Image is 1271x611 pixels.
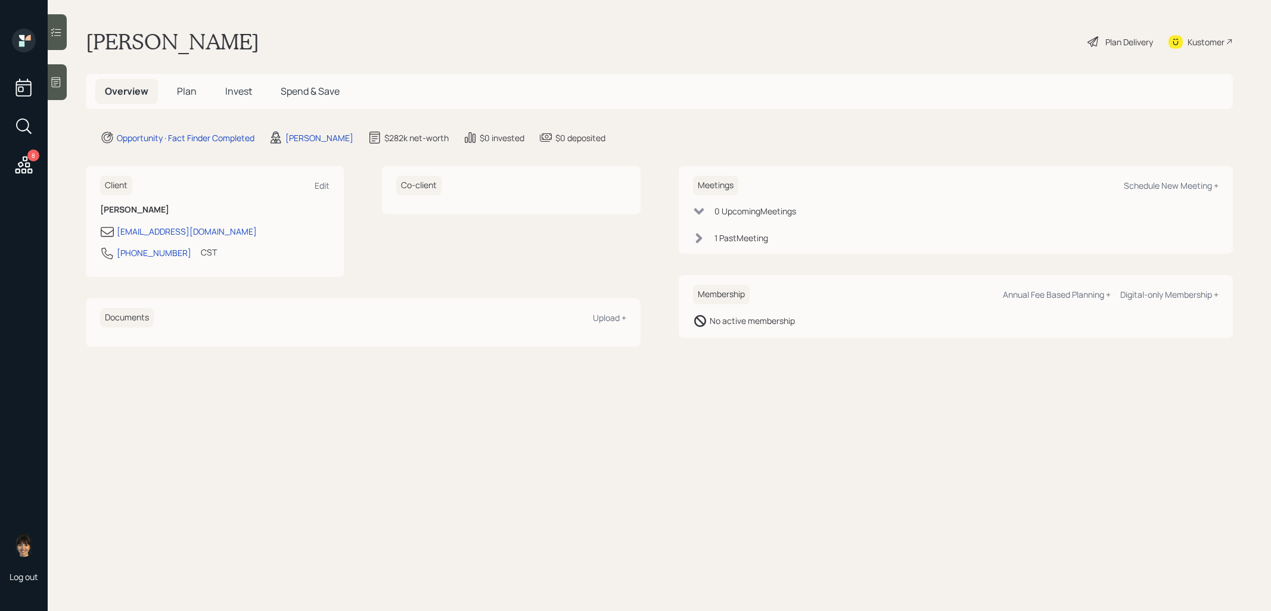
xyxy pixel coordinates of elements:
[281,85,340,98] span: Spend & Save
[480,132,524,144] div: $0 invested
[105,85,148,98] span: Overview
[714,232,768,244] div: 1 Past Meeting
[1003,289,1111,300] div: Annual Fee Based Planning +
[714,205,796,217] div: 0 Upcoming Meeting s
[285,132,353,144] div: [PERSON_NAME]
[117,132,254,144] div: Opportunity · Fact Finder Completed
[1124,180,1219,191] div: Schedule New Meeting +
[100,176,132,195] h6: Client
[384,132,449,144] div: $282k net-worth
[27,149,39,161] div: 8
[710,314,795,327] div: No active membership
[100,308,154,328] h6: Documents
[12,533,36,557] img: treva-nostdahl-headshot.png
[201,246,217,258] div: CST
[100,205,330,215] h6: [PERSON_NAME]
[117,247,191,259] div: [PHONE_NUMBER]
[315,180,330,191] div: Edit
[396,176,442,195] h6: Co-client
[593,312,626,323] div: Upload +
[86,29,259,55] h1: [PERSON_NAME]
[693,176,738,195] h6: Meetings
[225,85,252,98] span: Invest
[1120,289,1219,300] div: Digital-only Membership +
[10,571,38,582] div: Log out
[555,132,605,144] div: $0 deposited
[1105,36,1153,48] div: Plan Delivery
[1188,36,1225,48] div: Kustomer
[693,285,750,304] h6: Membership
[117,225,257,238] div: [EMAIL_ADDRESS][DOMAIN_NAME]
[177,85,197,98] span: Plan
